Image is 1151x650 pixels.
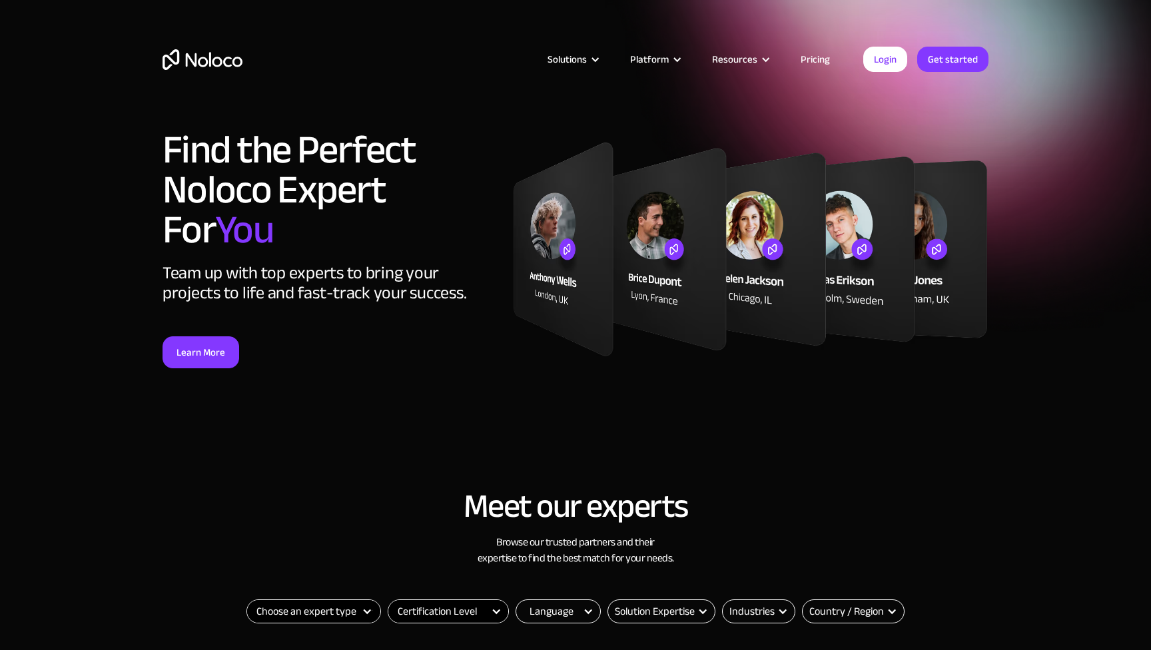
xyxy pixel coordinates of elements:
[531,51,613,68] div: Solutions
[695,51,784,68] div: Resources
[863,47,907,72] a: Login
[163,488,988,524] h2: Meet our experts
[809,603,884,619] div: Country / Region
[712,51,757,68] div: Resources
[615,603,695,619] div: Solution Expertise
[802,599,905,623] div: Country / Region
[802,599,905,623] form: Email Form
[917,47,988,72] a: Get started
[722,599,795,623] form: Email Form
[722,599,795,623] div: Industries
[607,599,715,623] form: Email Form
[548,51,587,68] div: Solutions
[630,51,669,68] div: Platform
[613,51,695,68] div: Platform
[163,49,242,70] a: home
[388,599,509,623] form: Filter
[163,336,239,368] a: Learn More
[163,263,499,303] div: Team up with top experts to bring your projects to life and fast-track your success.
[516,599,601,623] div: Language
[163,130,499,250] h1: Find the Perfect Noloco Expert For
[246,599,381,623] form: Filter
[163,534,988,566] h3: Browse our trusted partners and their expertise to find the best match for your needs.
[729,603,775,619] div: Industries
[607,599,715,623] div: Solution Expertise
[530,603,574,619] div: Language
[784,51,847,68] a: Pricing
[215,192,273,267] span: You
[516,599,601,623] form: Email Form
